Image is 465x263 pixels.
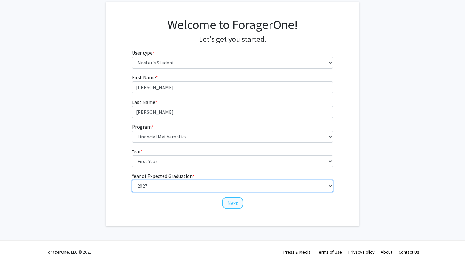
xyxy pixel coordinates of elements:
[399,249,419,255] a: Contact Us
[348,249,375,255] a: Privacy Policy
[381,249,392,255] a: About
[132,148,143,155] label: Year
[132,17,333,32] h1: Welcome to ForagerOne!
[222,197,243,209] button: Next
[5,235,27,258] iframe: Chat
[46,241,92,263] div: ForagerOne, LLC © 2025
[132,35,333,44] h4: Let's get you started.
[317,249,342,255] a: Terms of Use
[132,123,153,131] label: Program
[283,249,311,255] a: Press & Media
[132,49,154,57] label: User type
[132,99,155,105] span: Last Name
[132,172,195,180] label: Year of Expected Graduation
[132,74,156,81] span: First Name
